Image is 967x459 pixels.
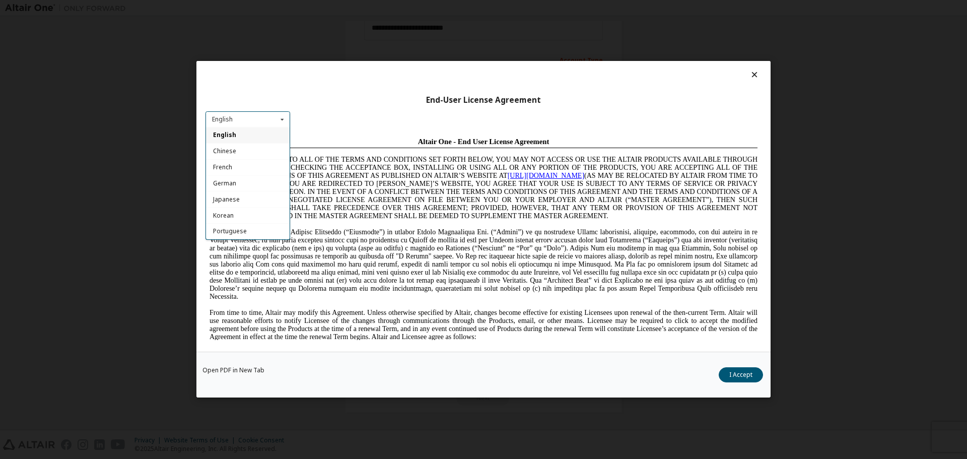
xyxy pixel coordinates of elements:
span: Korean [213,212,234,220]
span: Chinese [213,147,236,156]
span: Lore Ipsumd Sit Ame Cons Adipisc Elitseddo (“Eiusmodte”) in utlabor Etdolo Magnaaliqua Eni. (“Adm... [4,95,552,167]
div: End-User License Agreement [205,95,762,105]
button: I Accept [719,368,763,383]
a: [URL][DOMAIN_NAME] [302,38,379,46]
span: German [213,179,236,188]
span: French [213,163,232,172]
span: Altair One - End User License Agreement [213,4,344,12]
a: Open PDF in New Tab [202,368,264,374]
div: English [212,116,233,122]
span: IF YOU DO NOT AGREE TO ALL OF THE TERMS AND CONDITIONS SET FORTH BELOW, YOU MAY NOT ACCESS OR USE... [4,22,552,86]
span: Japanese [213,195,240,204]
span: English [213,131,236,140]
span: Portuguese [213,227,247,236]
span: From time to time, Altair may modify this Agreement. Unless otherwise specified by Altair, change... [4,175,552,207]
